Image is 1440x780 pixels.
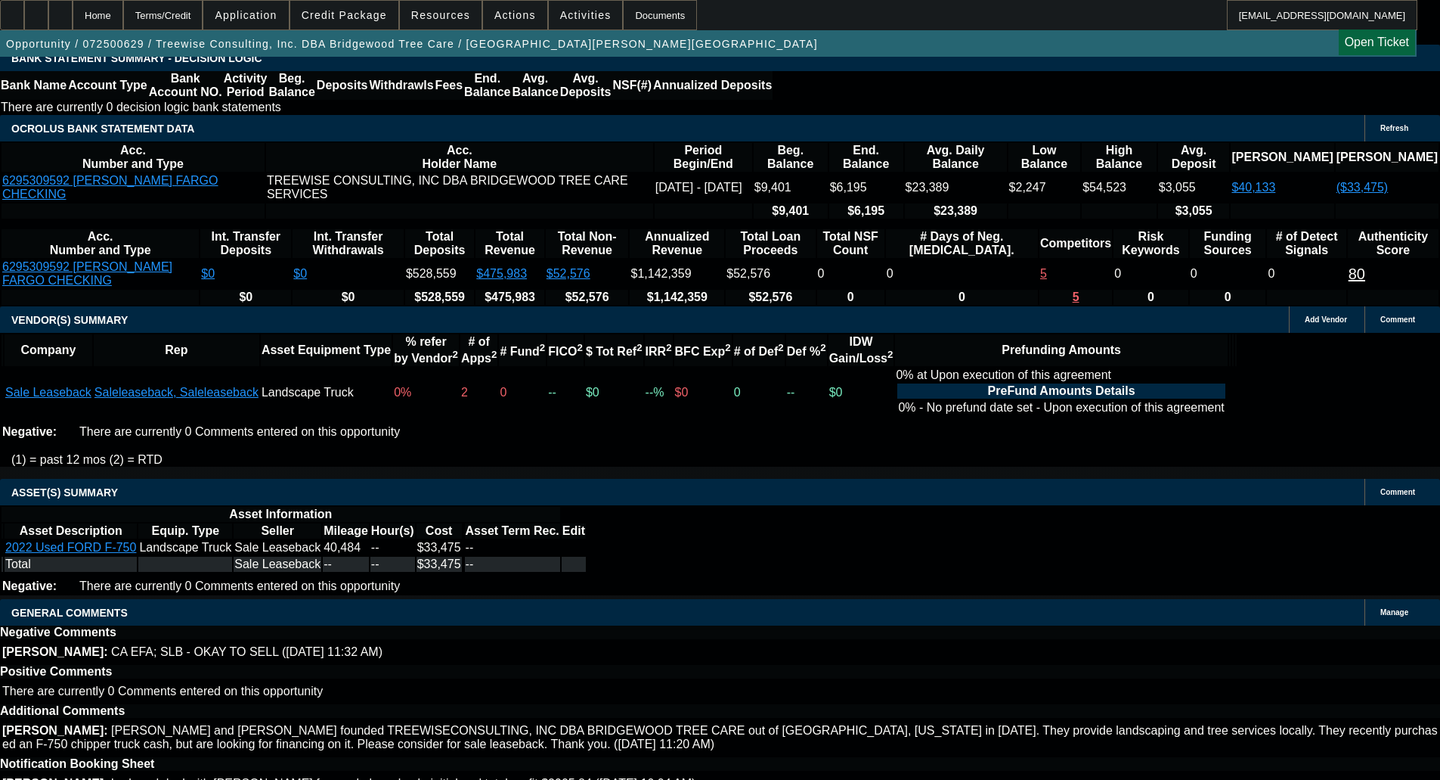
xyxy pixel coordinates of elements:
[465,557,560,572] td: --
[817,229,884,258] th: Sum of the Total NSF Count and Total Overdraft Fee Count from Ocrolus
[1113,259,1188,288] td: 0
[494,9,536,21] span: Actions
[726,290,815,305] th: $52,576
[828,368,894,418] td: $0
[674,368,732,418] td: $0
[200,290,291,305] th: $0
[370,557,415,572] td: --
[630,229,724,258] th: Annualized Revenue
[754,173,828,202] td: $9,401
[1380,315,1415,324] span: Comment
[20,524,122,537] b: Asset Description
[302,9,387,21] span: Credit Package
[234,540,321,555] td: Sale Leaseback
[2,174,218,200] a: 6295309592 [PERSON_NAME] FARGO CHECKING
[1008,173,1081,202] td: $2,247
[370,540,415,555] td: --
[293,267,307,280] a: $0
[896,368,1226,417] div: 0% at Upon execution of this agreement
[405,290,474,305] th: $528,559
[1380,608,1408,617] span: Manage
[368,71,434,100] th: Withdrawls
[646,345,672,358] b: IRR
[1380,124,1408,132] span: Refresh
[1349,266,1365,282] a: 80
[11,314,128,326] span: VENDOR(S) SUMMARY
[261,368,392,418] td: Landscape Truck
[453,349,458,360] sup: 2
[887,349,893,360] sup: 2
[754,143,828,172] th: Beg. Balance
[1190,290,1266,305] th: 0
[435,71,463,100] th: Fees
[215,9,277,21] span: Application
[393,368,459,418] td: 0%
[897,400,1225,415] td: 0% - No prefund date set - Upon execution of this agreement
[734,345,784,358] b: # of Def
[675,345,731,358] b: BFC Exp
[476,267,527,280] a: $475,983
[586,345,643,358] b: $ Tot Ref
[829,173,903,202] td: $6,195
[511,71,559,100] th: Avg. Balance
[405,259,474,288] td: $528,559
[2,425,57,438] b: Negative:
[67,71,148,100] th: Account Type
[234,557,321,572] td: Sale Leaseback
[400,1,482,30] button: Resources
[200,229,291,258] th: Int. Transfer Deposits
[1190,259,1266,288] td: 0
[1339,30,1415,55] a: Open Ticket
[905,143,1007,172] th: Avg. Daily Balance
[11,486,118,499] span: ASSET(S) SUMMARY
[652,71,773,100] th: Annualized Deposits
[2,580,57,592] b: Negative:
[2,229,199,258] th: Acc. Number and Type
[886,259,1038,288] td: 0
[988,384,1135,397] b: PreFund Amounts Details
[778,342,783,353] sup: 2
[829,335,893,365] b: IDW Gain/Loss
[1336,143,1438,172] th: [PERSON_NAME]
[630,267,723,281] div: $1,142,359
[754,204,828,219] th: $9,401
[138,540,232,555] td: Landscape Truck
[5,558,136,571] div: Total
[11,123,194,135] span: OCROLUS BANK STATEMENT DATA
[2,724,1438,750] span: [PERSON_NAME] and [PERSON_NAME] founded TREEWISECONSULTING, INC DBA BRIDGEWOOD TREE CARE out of [...
[630,290,724,305] th: $1,142,359
[475,290,544,305] th: $475,983
[323,540,369,555] td: 40,484
[293,229,404,258] th: Int. Transfer Withdrawals
[323,557,369,572] td: --
[655,143,752,172] th: Period Begin/End
[371,524,414,537] b: Hour(s)
[905,173,1007,202] td: $23,389
[549,1,623,30] button: Activities
[1267,229,1346,258] th: # of Detect Signals
[268,71,315,100] th: Beg. Balance
[79,425,400,438] span: There are currently 0 Comments entered on this opportunity
[465,524,560,539] th: Asset Term Recommendation
[290,1,398,30] button: Credit Package
[266,173,653,202] td: TREEWISE CONSULTING, INC DBA BRIDGEWOOD TREE CARE SERVICES
[94,386,259,399] a: Saleleaseback, Saleleaseback
[560,9,612,21] span: Activities
[726,259,815,288] td: $52,576
[1073,291,1079,303] a: 5
[5,386,91,399] a: Sale Leaseback
[463,71,511,100] th: End. Balance
[1348,229,1438,258] th: Authenticity Score
[405,229,474,258] th: Total Deposits
[6,38,818,50] span: Opportunity / 072500629 / Treewise Consulting, Inc. DBA Bridgewood Tree Care / [GEOGRAPHIC_DATA][...
[886,229,1038,258] th: # Days of Neg. [MEDICAL_DATA].
[820,342,825,353] sup: 2
[417,557,462,572] td: $33,475
[500,345,545,358] b: # Fund
[466,524,559,537] b: Asset Term Rec.
[585,368,643,418] td: $0
[201,267,215,280] a: $0
[546,290,629,305] th: $52,576
[1336,181,1389,194] a: ($33,475)
[559,71,612,100] th: Avg. Deposits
